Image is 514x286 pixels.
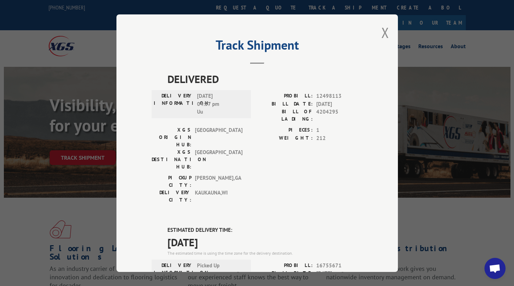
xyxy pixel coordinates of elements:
label: BILL OF LADING: [257,108,313,123]
span: Picked Up [197,261,245,276]
span: [DATE] [316,269,363,278]
label: PROBILL: [257,92,313,100]
label: PICKUP CITY: [152,174,191,189]
label: DELIVERY INFORMATION: [154,92,193,116]
label: BILL DATE: [257,269,313,278]
div: The estimated time is using the time zone for the delivery destination. [167,250,363,256]
label: PIECES: [257,126,313,134]
label: PROBILL: [257,261,313,269]
label: BILL DATE: [257,100,313,108]
label: WEIGHT: [257,134,313,142]
span: [DATE] 04:37 pm Uu [197,92,245,116]
span: [DATE] [316,100,363,108]
label: XGS DESTINATION HUB: [152,148,191,171]
label: ESTIMATED DELIVERY TIME: [167,226,363,234]
span: [DATE] [167,234,363,250]
span: 16755671 [316,261,363,269]
button: Close modal [381,23,389,42]
span: 12498113 [316,92,363,100]
label: XGS ORIGIN HUB: [152,126,191,148]
span: DELIVERED [167,71,363,87]
span: [PERSON_NAME] , GA [195,174,242,189]
span: 212 [316,134,363,142]
span: [GEOGRAPHIC_DATA] [195,148,242,171]
span: [GEOGRAPHIC_DATA] [195,126,242,148]
span: 4204295 [316,108,363,123]
span: KAUKAUNA , WI [195,189,242,204]
label: DELIVERY CITY: [152,189,191,204]
h2: Track Shipment [152,40,363,53]
label: DELIVERY INFORMATION: [154,261,193,276]
span: 1 [316,126,363,134]
div: Open chat [484,258,506,279]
